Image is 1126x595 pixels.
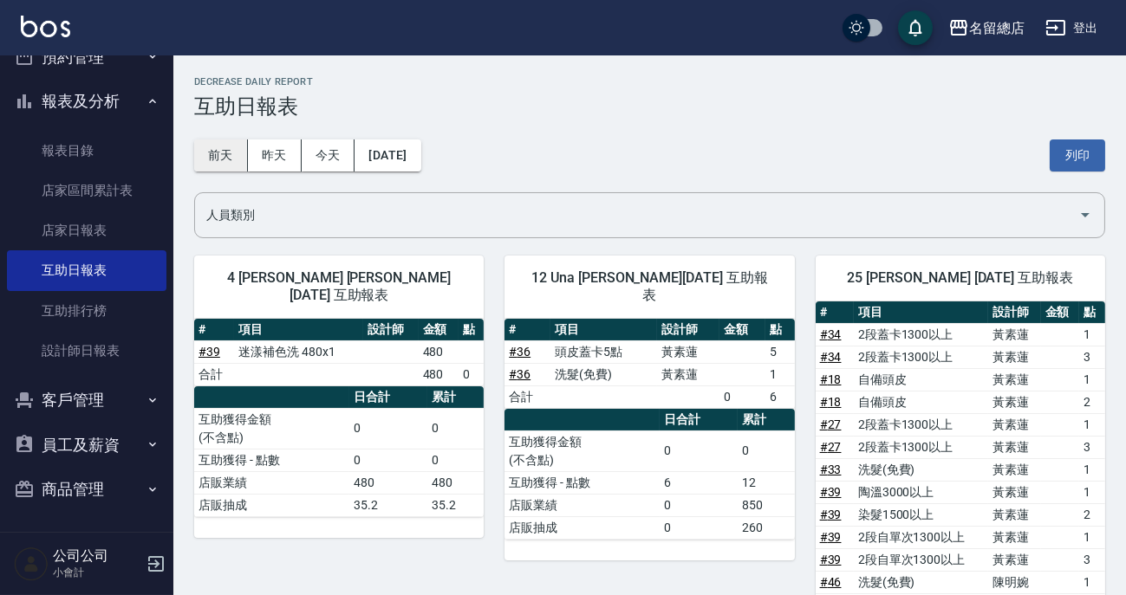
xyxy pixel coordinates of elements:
[820,485,842,499] a: #39
[7,250,166,290] a: 互助日報表
[941,10,1032,46] button: 名留總店
[854,436,988,458] td: 2段蓋卡1300以上
[504,494,660,516] td: 店販業績
[7,423,166,468] button: 員工及薪資
[738,430,795,471] td: 0
[820,530,842,544] a: #39
[988,301,1040,324] th: 設計師
[459,363,484,385] td: 0
[1079,391,1105,413] td: 2
[738,516,795,539] td: 260
[898,10,933,45] button: save
[660,516,738,539] td: 0
[854,571,988,593] td: 洗髮(免費)
[816,301,854,324] th: #
[719,319,765,341] th: 金額
[988,458,1040,481] td: 黃素蓮
[854,548,988,571] td: 2段自單次1300以上
[854,391,988,413] td: 自備頭皮
[194,408,349,449] td: 互助獲得金額 (不含點)
[765,385,795,408] td: 6
[194,76,1105,87] h2: Decrease Daily Report
[504,430,660,471] td: 互助獲得金額 (不含點)
[349,494,427,516] td: 35.2
[1079,526,1105,548] td: 1
[820,350,842,364] a: #34
[504,319,550,341] th: #
[7,79,166,124] button: 報表及分析
[988,323,1040,346] td: 黃素蓮
[504,385,550,408] td: 合計
[1071,201,1099,229] button: Open
[509,345,530,359] a: #36
[194,449,349,471] td: 互助獲得 - 點數
[202,200,1071,230] input: 人員名稱
[427,386,485,409] th: 累計
[7,35,166,80] button: 預約管理
[194,319,234,341] th: #
[419,319,459,341] th: 金額
[988,503,1040,526] td: 黃素蓮
[660,409,738,431] th: 日合計
[854,503,988,526] td: 染髮1500以上
[820,327,842,341] a: #34
[854,368,988,391] td: 自備頭皮
[738,471,795,494] td: 12
[1079,458,1105,481] td: 1
[988,481,1040,503] td: 黃素蓮
[657,363,719,385] td: 黃素蓮
[820,508,842,521] a: #39
[1079,481,1105,503] td: 1
[194,386,484,517] table: a dense table
[248,139,302,171] button: 昨天
[765,319,795,341] th: 點
[969,17,1025,39] div: 名留總店
[1050,139,1105,171] button: 列印
[509,367,530,381] a: #36
[427,471,485,494] td: 480
[738,409,795,431] th: 累計
[14,546,49,581] img: Person
[988,413,1040,436] td: 黃素蓮
[355,139,420,171] button: [DATE]
[988,571,1040,593] td: 陳明婉
[854,301,988,324] th: 項目
[459,319,484,341] th: 點
[854,413,988,436] td: 2段蓋卡1300以上
[988,391,1040,413] td: 黃素蓮
[550,363,657,385] td: 洗髮(免費)
[1079,436,1105,458] td: 3
[820,372,842,386] a: #18
[427,408,485,449] td: 0
[550,319,657,341] th: 項目
[7,378,166,423] button: 客戶管理
[7,291,166,331] a: 互助排行榜
[1079,571,1105,593] td: 1
[660,494,738,516] td: 0
[765,363,795,385] td: 1
[419,363,459,385] td: 480
[427,449,485,471] td: 0
[7,131,166,171] a: 報表目錄
[988,436,1040,458] td: 黃素蓮
[854,526,988,548] td: 2段自單次1300以上
[836,269,1084,287] span: 25 [PERSON_NAME] [DATE] 互助報表
[349,408,427,449] td: 0
[738,494,795,516] td: 850
[550,340,657,363] td: 頭皮蓋卡5點
[854,481,988,503] td: 陶溫3000以上
[349,471,427,494] td: 480
[1079,413,1105,436] td: 1
[657,319,719,341] th: 設計師
[234,319,363,341] th: 項目
[7,210,166,250] a: 店家日報表
[1079,548,1105,571] td: 3
[988,346,1040,368] td: 黃素蓮
[1038,12,1105,44] button: 登出
[53,565,141,580] p: 小會計
[1079,301,1105,324] th: 點
[504,516,660,539] td: 店販抽成
[234,340,363,363] td: 迷漾補色洗 480x1
[1079,346,1105,368] td: 3
[302,139,355,171] button: 今天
